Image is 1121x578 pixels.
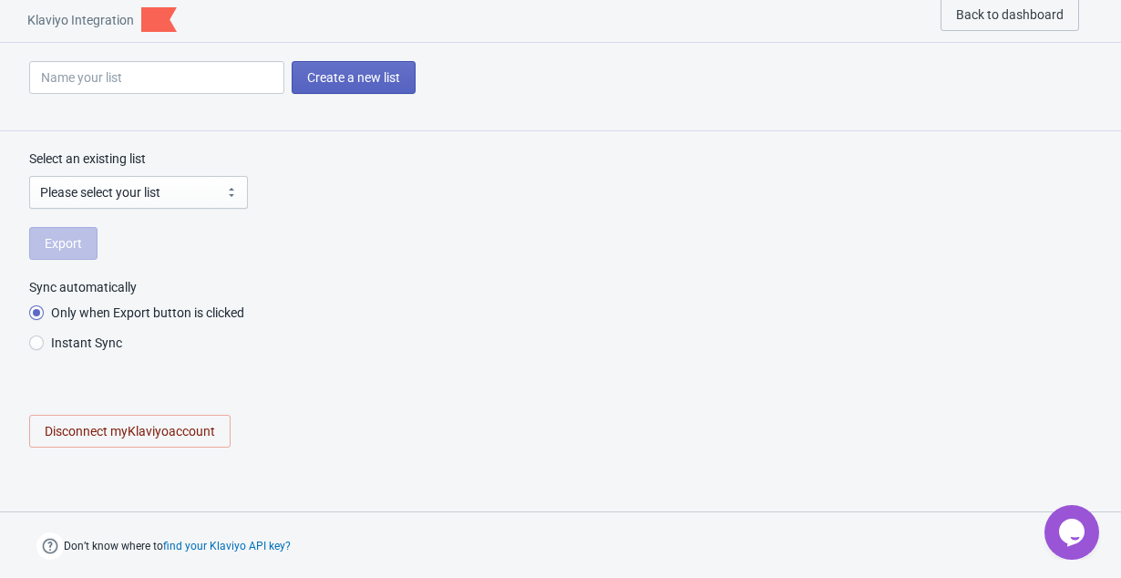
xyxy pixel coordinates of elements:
[307,70,400,85] span: Create a new list
[36,532,64,560] img: help.png
[51,334,122,352] span: Instant Sync
[51,304,244,322] span: Only when Export button is clicked
[29,150,146,168] label: Select an existing list
[45,424,215,439] span: Disconnect my Klaviyo account
[1044,505,1103,560] iframe: chat widget
[27,11,134,29] span: Klaviyo Integration
[141,7,177,32] img: klaviyo.png
[956,7,1064,22] span: Back to dashboard
[292,61,416,94] button: Create a new list
[163,540,291,552] button: find your Klaviyo API key?
[29,415,231,448] button: Disconnect myKlaviyoaccount
[29,61,284,94] input: Name your list
[29,278,137,296] legend: Sync automatically
[64,535,291,557] span: Don’t know where to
